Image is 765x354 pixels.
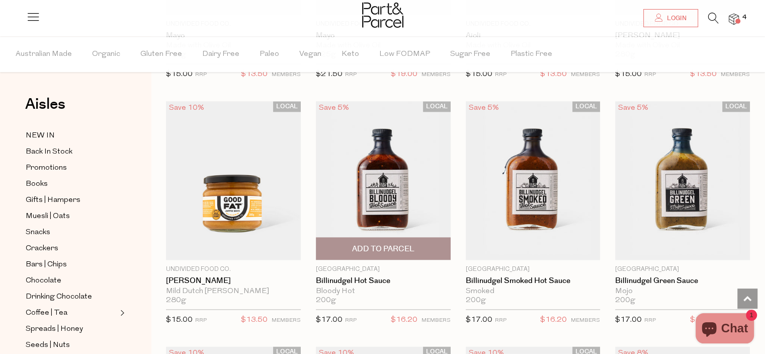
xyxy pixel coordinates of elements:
span: 200g [466,296,486,305]
span: LOCAL [572,101,600,112]
img: Billinudgel Smoked Hot Sauce [466,101,601,260]
span: $17.00 [316,316,343,324]
span: $13.50 [241,314,268,327]
span: $16.20 [540,314,567,327]
span: $17.00 [615,316,642,324]
a: Aisles [25,97,65,122]
span: NEW IN [26,130,55,142]
span: $15.00 [166,70,193,78]
small: RRP [195,72,207,78]
span: $15.00 [615,70,642,78]
p: Undivided Food Co. [166,265,301,274]
p: [GEOGRAPHIC_DATA] [316,265,451,274]
small: RRP [195,318,207,323]
div: Bloody Hot [316,287,451,296]
span: Chocolate [26,275,61,287]
button: Add To Parcel [316,237,451,260]
small: RRP [644,318,656,323]
a: Gifts | Hampers [26,194,117,206]
span: Vegan [299,37,321,72]
span: $15.00 [166,316,193,324]
span: 200g [615,296,635,305]
span: Promotions [26,162,67,174]
small: MEMBERS [571,72,600,78]
button: Expand/Collapse Coffee | Tea [118,307,125,319]
a: Seeds | Nuts [26,339,117,351]
span: $16.20 [391,314,417,327]
span: Login [664,14,687,23]
small: RRP [495,318,506,323]
img: Joppie Mayo [166,101,301,260]
span: Plastic Free [511,37,552,72]
span: Drinking Chocolate [26,291,92,303]
a: Billinudgel Smoked Hot Sauce [466,276,601,286]
small: RRP [345,72,357,78]
span: Books [26,178,48,190]
small: MEMBERS [272,72,301,78]
span: $15.00 [466,70,492,78]
span: Seeds | Nuts [26,339,70,351]
span: 4 [740,13,749,22]
a: Promotions [26,162,117,174]
div: Smoked [466,287,601,296]
div: Save 5% [615,101,651,115]
span: Dairy Free [202,37,239,72]
small: RRP [495,72,506,78]
small: MEMBERS [421,72,451,78]
a: NEW IN [26,129,117,142]
span: Spreads | Honey [26,323,83,335]
a: Drinking Chocolate [26,291,117,303]
img: Billinudgel Hot Sauce [316,101,451,260]
span: LOCAL [722,101,750,112]
a: Crackers [26,242,117,255]
span: Add To Parcel [352,244,414,254]
span: Aisles [25,93,65,115]
span: Crackers [26,243,58,255]
a: Billinudgel Hot Sauce [316,276,451,286]
span: $16.20 [690,314,717,327]
div: Save 10% [166,101,207,115]
a: Login [643,9,698,27]
a: Snacks [26,226,117,239]
small: MEMBERS [721,72,750,78]
div: Save 5% [316,101,352,115]
p: [GEOGRAPHIC_DATA] [615,265,750,274]
a: 4 [729,14,739,24]
small: MEMBERS [272,318,301,323]
img: Part&Parcel [362,3,403,28]
a: Back In Stock [26,146,117,158]
span: Gluten Free [140,37,182,72]
span: $17.00 [466,316,492,324]
span: 200g [316,296,336,305]
span: Sugar Free [450,37,490,72]
a: Chocolate [26,274,117,287]
span: $13.50 [690,68,717,81]
span: Australian Made [16,37,72,72]
span: $13.50 [241,68,268,81]
small: MEMBERS [421,318,451,323]
span: LOCAL [273,101,301,112]
span: $21.50 [316,70,343,78]
small: RRP [644,72,656,78]
a: Bars | Chips [26,258,117,271]
a: Spreads | Honey [26,323,117,335]
span: 280g [166,296,186,305]
a: Coffee | Tea [26,307,117,319]
span: Gifts | Hampers [26,194,80,206]
a: Muesli | Oats [26,210,117,223]
span: Keto [342,37,359,72]
span: Bars | Chips [26,259,67,271]
span: $19.00 [391,68,417,81]
div: Mojo [615,287,750,296]
div: Save 5% [466,101,502,115]
img: Billinudgel Green Sauce [615,101,750,260]
span: Organic [92,37,120,72]
span: Paleo [260,37,279,72]
a: Books [26,178,117,190]
span: LOCAL [423,101,451,112]
div: Mild Dutch [PERSON_NAME] [166,287,301,296]
span: $13.50 [540,68,567,81]
span: Coffee | Tea [26,307,67,319]
small: RRP [345,318,357,323]
p: [GEOGRAPHIC_DATA] [466,265,601,274]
